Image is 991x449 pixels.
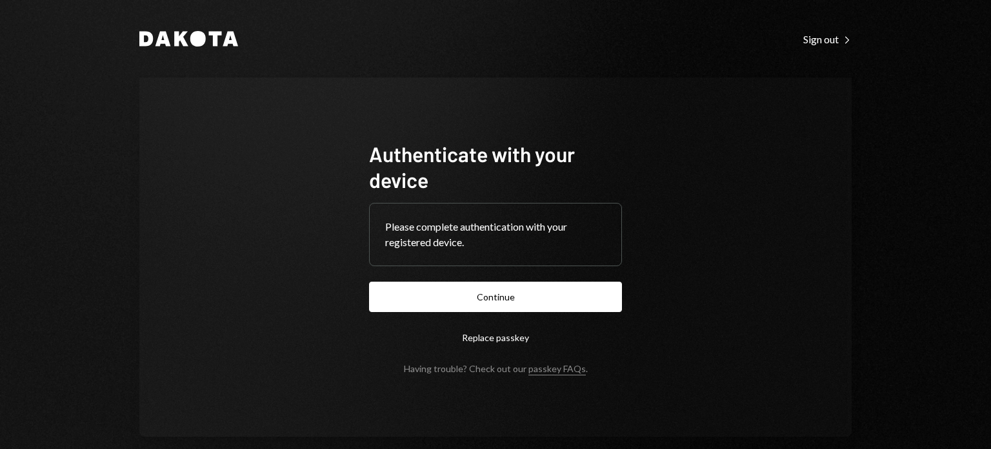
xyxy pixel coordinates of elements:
button: Replace passkey [369,322,622,353]
div: Please complete authentication with your registered device. [385,219,606,250]
div: Having trouble? Check out our . [404,363,588,374]
button: Continue [369,282,622,312]
h1: Authenticate with your device [369,141,622,193]
div: Sign out [803,33,852,46]
a: Sign out [803,32,852,46]
a: passkey FAQs [528,363,586,375]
